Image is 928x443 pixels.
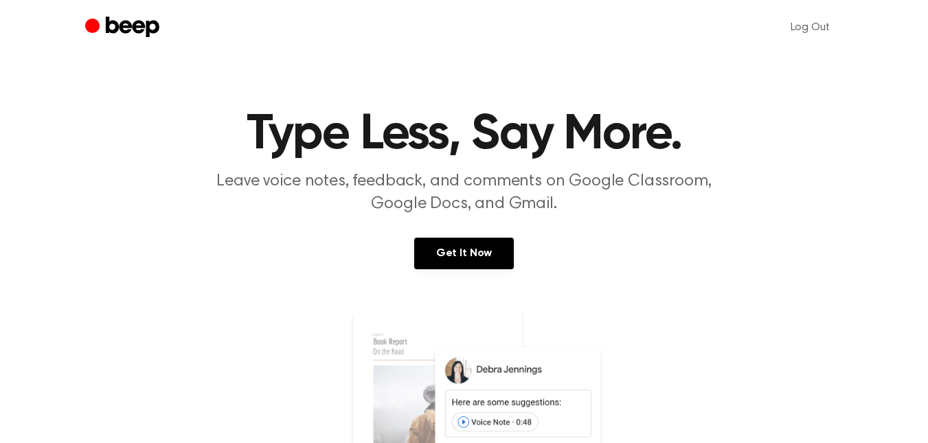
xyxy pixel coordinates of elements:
a: Get It Now [414,238,514,269]
a: Beep [85,14,163,41]
h1: Type Less, Say More. [113,110,816,159]
a: Log Out [777,11,844,44]
p: Leave voice notes, feedback, and comments on Google Classroom, Google Docs, and Gmail. [201,170,728,216]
